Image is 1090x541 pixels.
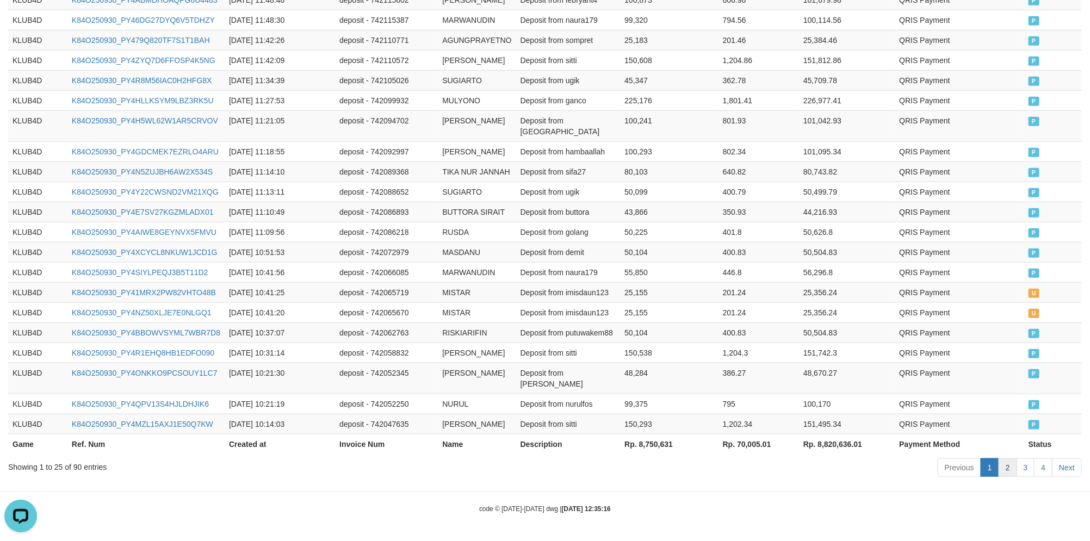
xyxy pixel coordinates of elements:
td: 1,204.3 [719,343,799,363]
td: Deposit from imisdaun123 [516,302,621,322]
td: 362.78 [719,70,799,90]
td: MARWANUDIN [438,262,516,282]
td: [DATE] 10:51:53 [225,242,335,262]
td: NURUL [438,394,516,414]
a: K84O250930_PY46DG27DYQ6V5TDHZY [72,16,215,24]
span: PAID [1029,349,1039,358]
a: 3 [1017,458,1035,477]
td: KLUB4D [8,141,67,161]
td: 151,495.34 [799,414,895,434]
td: [DATE] 11:48:30 [225,10,335,30]
small: code © [DATE]-[DATE] dwg | [479,505,611,513]
td: 43,866 [620,202,718,222]
td: 50,099 [620,182,718,202]
td: 50,225 [620,222,718,242]
div: Showing 1 to 25 of 90 entries [8,457,446,472]
span: PAID [1029,420,1039,430]
td: KLUB4D [8,262,67,282]
td: [DATE] 11:42:26 [225,30,335,50]
span: PAID [1029,97,1039,106]
a: K84O250930_PY4Y22CWSND2VM21XQG [72,188,219,196]
td: deposit - 742065719 [335,282,438,302]
td: KLUB4D [8,50,67,70]
td: 50,104 [620,242,718,262]
a: K84O250930_PY4HLLKSYM9LBZ3RK5U [72,96,214,105]
td: KLUB4D [8,414,67,434]
td: 99,375 [620,394,718,414]
td: 25,356.24 [799,302,895,322]
span: PAID [1029,400,1039,409]
td: [DATE] 11:21:05 [225,110,335,141]
td: 80,743.82 [799,161,895,182]
td: 386.27 [719,363,799,394]
span: PAID [1029,148,1039,157]
td: QRIS Payment [895,262,1024,282]
td: KLUB4D [8,90,67,110]
td: QRIS Payment [895,10,1024,30]
td: KLUB4D [8,10,67,30]
td: QRIS Payment [895,414,1024,434]
td: 50,504.83 [799,322,895,343]
td: 801.93 [719,110,799,141]
td: RUSDA [438,222,516,242]
a: K84O250930_PY4R1EHQ8HB1EDFO090 [72,349,214,357]
td: Deposit from ugik [516,182,621,202]
td: Deposit from sitti [516,414,621,434]
td: [DATE] 11:42:09 [225,50,335,70]
a: K84O250930_PY41MRX2PW82VHTO48B [72,288,216,297]
td: [DATE] 10:21:30 [225,363,335,394]
td: QRIS Payment [895,182,1024,202]
th: Status [1024,434,1082,454]
td: 45,347 [620,70,718,90]
td: Deposit from naura179 [516,10,621,30]
td: QRIS Payment [895,161,1024,182]
td: KLUB4D [8,242,67,262]
td: deposit - 742052345 [335,363,438,394]
td: 50,499.79 [799,182,895,202]
td: deposit - 742105026 [335,70,438,90]
th: Game [8,434,67,454]
td: 150,538 [620,343,718,363]
td: 640.82 [719,161,799,182]
td: Deposit from sifa27 [516,161,621,182]
td: 80,103 [620,161,718,182]
td: KLUB4D [8,202,67,222]
td: QRIS Payment [895,50,1024,70]
td: 225,176 [620,90,718,110]
td: [DATE] 10:21:19 [225,394,335,414]
a: K84O250930_PY4N5ZUJBH6AW2X534S [72,167,213,176]
td: QRIS Payment [895,30,1024,50]
span: PAID [1029,16,1039,26]
th: Rp. 70,005.01 [719,434,799,454]
th: Description [516,434,621,454]
td: deposit - 742089368 [335,161,438,182]
a: K84O250930_PY4GDCMEK7EZRLO4ARU [72,147,219,156]
td: MARWANUDIN [438,10,516,30]
td: 25,183 [620,30,718,50]
span: PAID [1029,117,1039,126]
a: K84O250930_PY4E7SV27KGZMLADX01 [72,208,214,216]
td: [DATE] 11:27:53 [225,90,335,110]
td: MISTAR [438,302,516,322]
a: K84O250930_PY4R8M56IAC0H2HFG8X [72,76,212,85]
td: [DATE] 11:10:49 [225,202,335,222]
td: deposit - 742099932 [335,90,438,110]
span: UNPAID [1029,289,1039,298]
td: deposit - 742110771 [335,30,438,50]
td: RISKIARIFIN [438,322,516,343]
td: Deposit from ganco [516,90,621,110]
a: K84O250930_PY4SIYLPEQJ3B5T11D2 [72,268,208,277]
td: Deposit from [PERSON_NAME] [516,363,621,394]
td: QRIS Payment [895,363,1024,394]
td: QRIS Payment [895,90,1024,110]
td: 99,320 [620,10,718,30]
span: PAID [1029,369,1039,378]
td: MASDANU [438,242,516,262]
td: QRIS Payment [895,282,1024,302]
span: PAID [1029,168,1039,177]
td: QRIS Payment [895,222,1024,242]
a: K84O250930_PY479Q820TF7S1T1BAH [72,36,210,45]
td: Deposit from imisdaun123 [516,282,621,302]
td: KLUB4D [8,302,67,322]
span: PAID [1029,248,1039,258]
